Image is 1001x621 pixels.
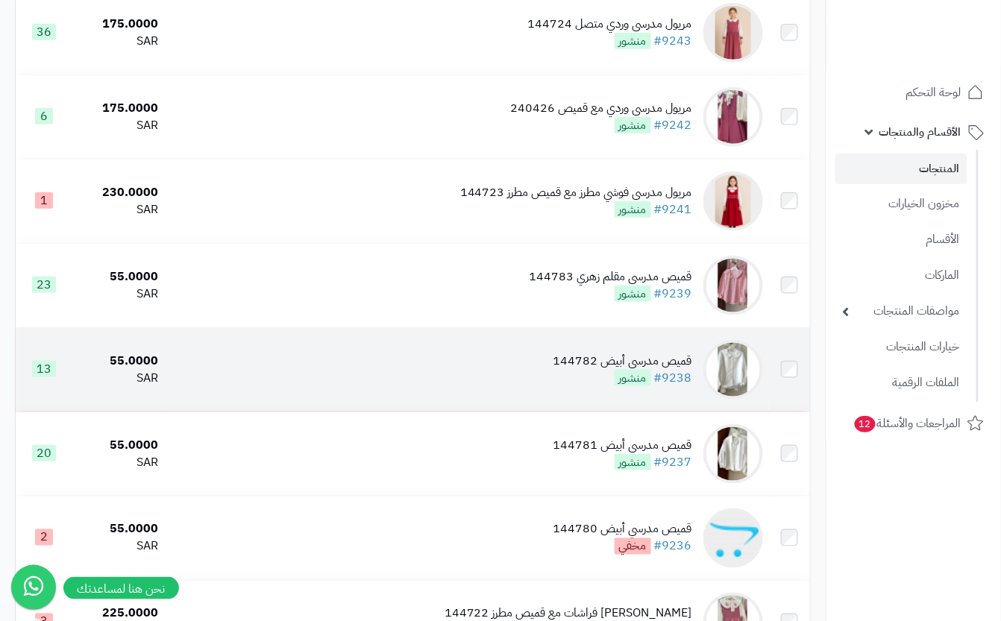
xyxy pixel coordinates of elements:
[615,117,651,133] span: منشور
[78,370,158,387] div: SAR
[32,445,56,461] span: 20
[835,406,992,441] a: المراجعات والأسئلة12
[35,529,53,546] span: 2
[654,285,692,303] a: #9239
[853,413,961,434] span: المراجعات والأسئلة
[703,87,763,147] img: مريول مدرسي وردي مع قميص 240426
[32,24,56,40] span: 36
[835,188,967,220] a: مخزون الخيارات
[703,508,763,568] img: قميص مدرسي أبيض 144780
[835,295,967,327] a: مواصفات المنتجات
[78,286,158,303] div: SAR
[32,277,56,293] span: 23
[511,100,692,117] div: مريول مدرسي وردي مع قميص 240426
[879,122,961,142] span: الأقسام والمنتجات
[703,171,763,231] img: مريول مدرسي فوشي مطرز مع قميص مطرز 144723
[835,75,992,110] a: لوحة التحكم
[78,521,158,538] div: 55.0000
[835,331,967,363] a: خيارات المنتجات
[835,367,967,399] a: الملفات الرقمية
[835,259,967,291] a: الماركات
[78,184,158,201] div: 230.0000
[35,108,53,124] span: 6
[35,192,53,209] span: 1
[654,201,692,218] a: #9241
[654,453,692,471] a: #9237
[703,256,763,315] img: قميص مدرسي مقلم زهري 144783
[900,40,987,72] img: logo-2.png
[78,33,158,50] div: SAR
[654,32,692,50] a: #9243
[906,82,961,103] span: لوحة التحكم
[528,16,692,33] div: مريول مدرسي وردي متصل 144724
[78,268,158,286] div: 55.0000
[654,538,692,555] a: #9236
[553,353,692,370] div: قميص مدرسي أبيض 144782
[615,454,651,470] span: منشور
[78,437,158,454] div: 55.0000
[615,201,651,218] span: منشور
[835,154,967,184] a: المنتجات
[78,117,158,134] div: SAR
[615,538,651,555] span: مخفي
[553,437,692,454] div: قميص مدرسي أبيض 144781
[703,340,763,400] img: قميص مدرسي أبيض 144782
[615,370,651,386] span: منشور
[703,3,763,63] img: مريول مدرسي وردي متصل 144724
[530,268,692,286] div: قميص مدرسي مقلم زهري 144783
[553,521,692,538] div: قميص مدرسي أبيض 144780
[703,424,763,484] img: قميص مدرسي أبيض 144781
[460,184,692,201] div: مريول مدرسي فوشي مطرز مع قميص مطرز 144723
[654,369,692,387] a: #9238
[78,100,158,117] div: 175.0000
[615,286,651,302] span: منشور
[32,361,56,377] span: 13
[78,16,158,33] div: 175.0000
[615,33,651,49] span: منشور
[78,538,158,555] div: SAR
[78,201,158,218] div: SAR
[835,224,967,256] a: الأقسام
[78,454,158,471] div: SAR
[78,353,158,370] div: 55.0000
[654,116,692,134] a: #9242
[855,416,876,432] span: 12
